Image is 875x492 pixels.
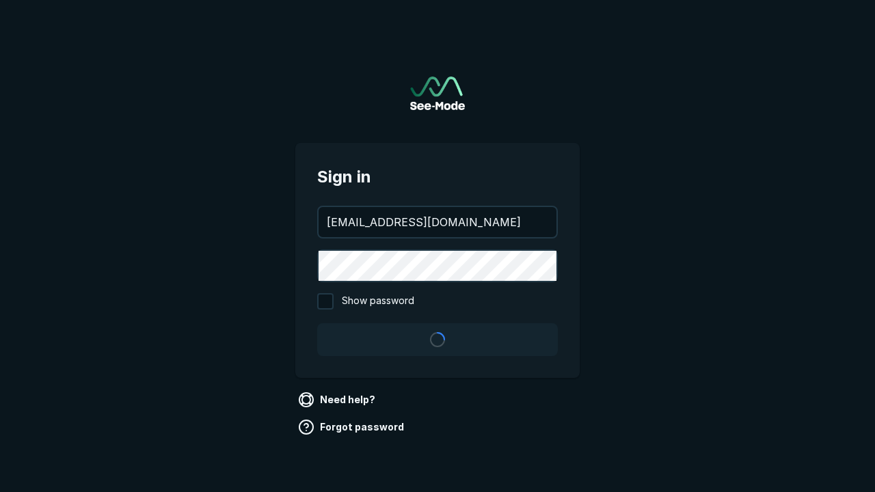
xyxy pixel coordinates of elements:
img: See-Mode Logo [410,77,465,110]
span: Sign in [317,165,558,189]
a: Go to sign in [410,77,465,110]
input: your@email.com [319,207,556,237]
a: Need help? [295,389,381,411]
span: Show password [342,293,414,310]
a: Forgot password [295,416,409,438]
